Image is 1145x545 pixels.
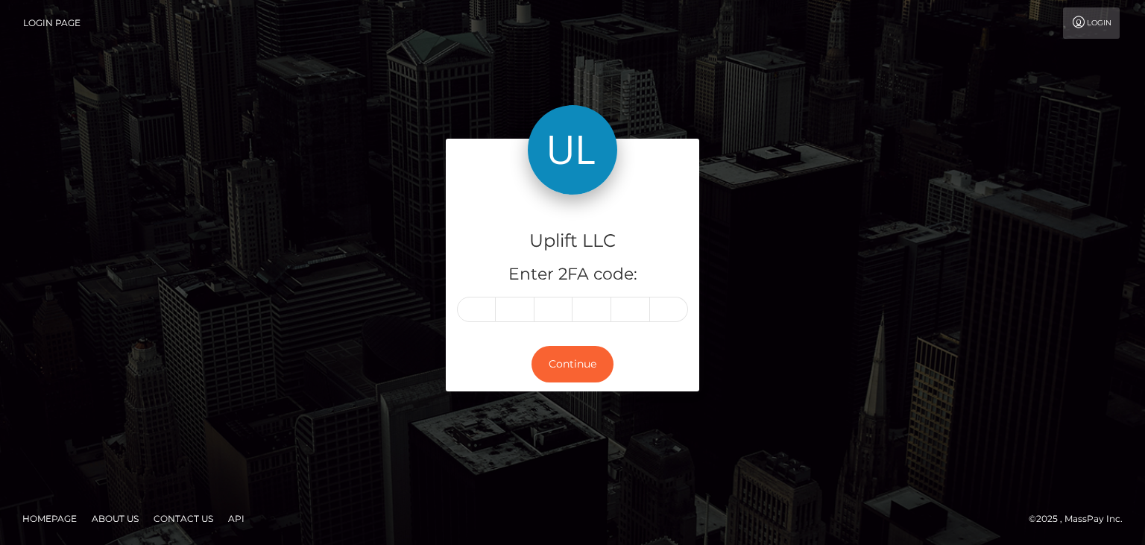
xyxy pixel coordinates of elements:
[86,507,145,530] a: About Us
[457,228,688,254] h4: Uplift LLC
[1063,7,1120,39] a: Login
[532,346,613,382] button: Continue
[16,507,83,530] a: Homepage
[457,263,688,286] h5: Enter 2FA code:
[528,105,617,195] img: Uplift LLC
[1029,511,1134,527] div: © 2025 , MassPay Inc.
[222,507,250,530] a: API
[23,7,81,39] a: Login Page
[148,507,219,530] a: Contact Us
